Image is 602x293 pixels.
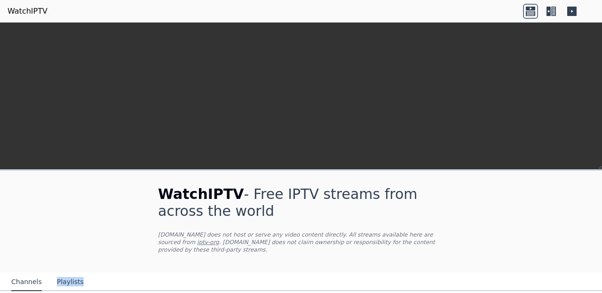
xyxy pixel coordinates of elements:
[158,186,244,202] span: WatchIPTV
[8,6,48,17] a: WatchIPTV
[158,231,444,253] p: [DOMAIN_NAME] does not host or serve any video content directly. All streams available here are s...
[197,239,219,245] a: iptv-org
[11,273,42,291] button: Channels
[158,186,444,220] h1: - Free IPTV streams from across the world
[57,273,84,291] button: Playlists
